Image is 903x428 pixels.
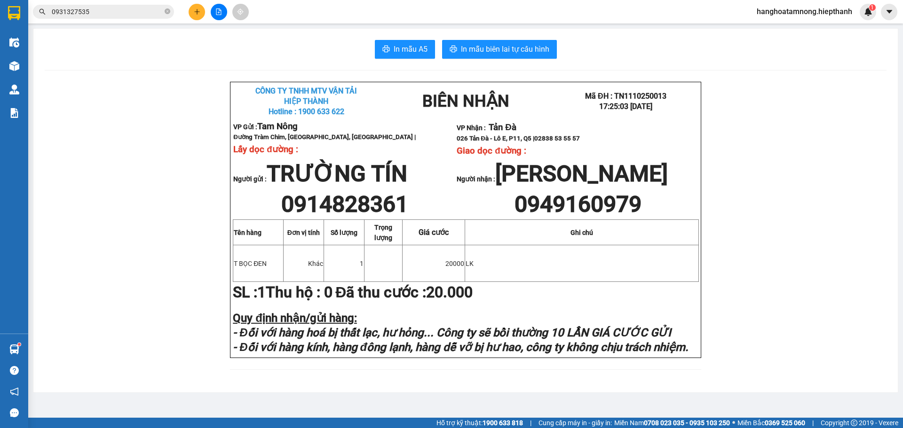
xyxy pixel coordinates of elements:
[466,260,474,267] span: LK
[599,102,652,111] span: 17:25:03 [DATE]
[211,4,227,20] button: file-add
[232,4,249,20] button: aim
[426,283,473,301] span: 20.000
[331,229,357,236] span: Số lượng
[419,228,449,237] span: Giá cước
[442,40,557,59] button: printerIn mẫu biên lai tự cấu hình
[422,92,509,110] strong: BIÊN NHẬN
[382,45,390,54] span: printer
[885,8,894,16] span: caret-down
[284,97,328,106] strong: HIỆP THÀNH
[457,124,516,132] strong: VP Nhận :
[881,4,897,20] button: caret-down
[233,283,266,301] strong: SL :
[461,43,549,55] span: In mẫu biên lai tự cấu hình
[234,260,267,267] span: T BỌC ĐEN
[375,40,435,59] button: printerIn mẫu A5
[18,343,21,346] sup: 1
[8,6,20,20] img: logo-vxr
[864,8,872,16] img: icon-new-feature
[585,92,666,101] span: Mã ĐH : TN1110250013
[394,43,428,55] span: In mẫu A5
[457,135,580,142] span: 026 Tản Đà - Lô E, P11, Q5 |
[9,61,19,71] img: warehouse-icon
[233,311,357,325] strong: Quy định nhận/gửi hàng:
[10,366,19,375] span: question-circle
[851,420,857,426] span: copyright
[495,160,668,187] span: [PERSON_NAME]
[732,421,735,425] span: ⚪️
[257,283,266,301] span: 1
[445,260,464,267] span: 20000
[765,419,805,427] strong: 0369 525 060
[10,387,19,396] span: notification
[237,8,244,15] span: aim
[457,146,526,156] span: Giao dọc đường :
[614,418,730,428] span: Miền Nam
[52,7,163,17] input: Tìm tên, số ĐT hoặc mã đơn
[234,229,261,236] strong: Tên hàng
[644,419,730,427] strong: 0708 023 035 - 0935 103 250
[570,229,593,236] strong: Ghi chú
[869,4,876,11] sup: 1
[255,86,357,95] strong: CÔNG TY TNHH MTV VẬN TẢI
[233,326,671,339] strong: - Đối với hàng hoá bị thất lạc, hư hỏng... Công ty sẽ bồi thường 10 LẦN GIÁ CƯỚC GỬI
[165,8,170,16] span: close-circle
[194,8,200,15] span: plus
[215,8,222,15] span: file-add
[539,418,612,428] span: Cung cấp máy in - giấy in:
[812,418,814,428] span: |
[233,123,298,131] strong: VP Gửi :
[233,175,407,183] strong: Người gửi :
[515,191,642,218] span: 0949160979
[360,260,364,267] span: 1
[324,283,476,301] span: Đã thu cước :
[324,283,333,301] span: 0
[749,6,860,17] span: hanghoatamnong.hiepthanh
[374,224,392,241] span: Trọng lượng
[436,418,523,428] span: Hỗ trợ kỹ thuật:
[267,160,407,187] span: TRƯỜNG TÍN
[9,344,19,354] img: warehouse-icon
[534,135,580,142] span: 02838 53 55 57
[450,45,457,54] span: printer
[9,85,19,94] img: warehouse-icon
[530,418,531,428] span: |
[39,8,46,15] span: search
[189,4,205,20] button: plus
[287,229,320,236] strong: Đơn vị tính
[10,408,19,417] span: message
[257,121,298,132] span: Tam Nông
[233,133,416,140] span: Đường Tràm Chim, [GEOGRAPHIC_DATA], [GEOGRAPHIC_DATA] |
[457,175,668,183] strong: Người nhận :
[269,107,344,116] span: Hotline : 1900 633 622
[308,260,323,267] span: Khác
[233,341,689,354] strong: - Đối với hàng kính, hàng đông lạnh, hàng dễ vỡ bị hư hao, công ty không chịu trách nhiệm.
[9,38,19,47] img: warehouse-icon
[489,122,516,132] span: Tản Đà
[737,418,805,428] span: Miền Bắc
[9,108,19,118] img: solution-icon
[266,283,320,301] strong: Thu hộ :
[483,419,523,427] strong: 1900 633 818
[281,191,408,218] span: 0914828361
[165,8,170,14] span: close-circle
[871,4,874,11] span: 1
[233,144,298,155] span: Lấy dọc đường :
